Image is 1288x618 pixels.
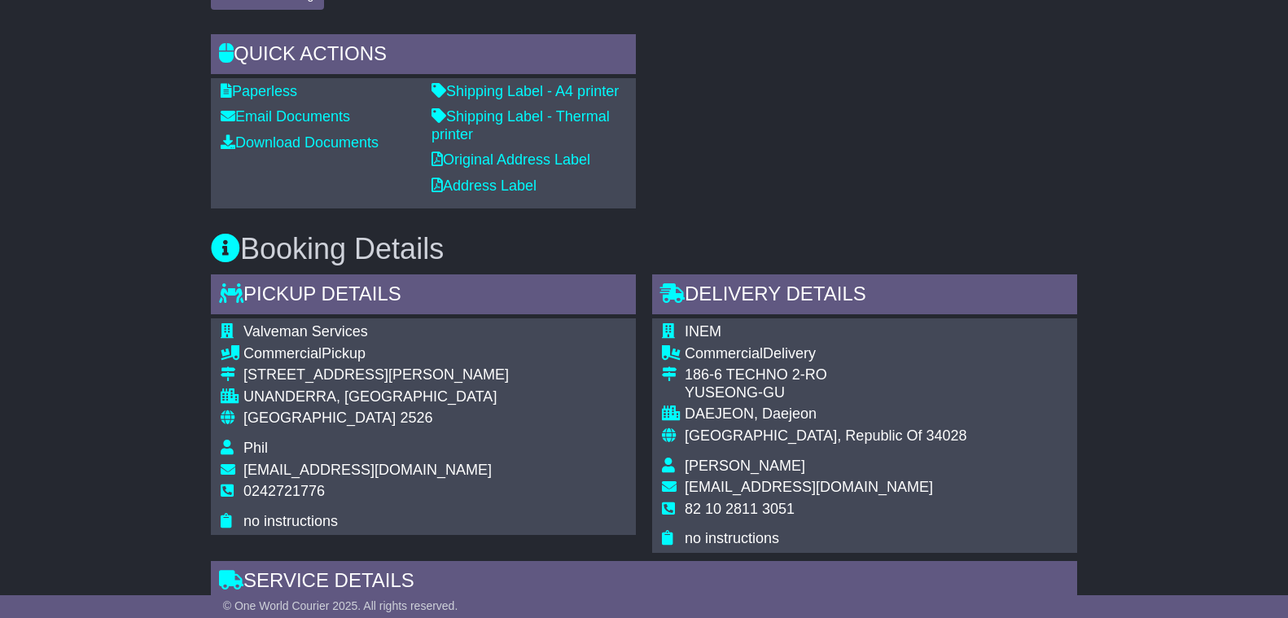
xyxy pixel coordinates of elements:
[243,366,509,384] div: [STREET_ADDRESS][PERSON_NAME]
[223,599,458,612] span: © One World Courier 2025. All rights reserved.
[685,530,779,546] span: no instructions
[432,108,610,142] a: Shipping Label - Thermal printer
[211,233,1077,265] h3: Booking Details
[243,410,396,426] span: [GEOGRAPHIC_DATA]
[685,345,967,363] div: Delivery
[243,323,368,340] span: Valveman Services
[685,405,967,423] div: DAEJEON, Daejeon
[243,462,492,478] span: [EMAIL_ADDRESS][DOMAIN_NAME]
[243,345,509,363] div: Pickup
[243,513,338,529] span: no instructions
[685,323,721,340] span: INEM
[243,345,322,362] span: Commercial
[432,178,537,194] a: Address Label
[243,483,325,499] span: 0242721776
[211,561,1077,605] div: Service Details
[685,366,967,384] div: 186-6 TECHNO 2-RO
[685,384,967,402] div: YUSEONG-GU
[685,427,922,444] span: [GEOGRAPHIC_DATA], Republic Of
[221,108,350,125] a: Email Documents
[685,345,763,362] span: Commercial
[685,458,805,474] span: [PERSON_NAME]
[211,34,636,78] div: Quick Actions
[221,83,297,99] a: Paperless
[400,410,432,426] span: 2526
[432,151,590,168] a: Original Address Label
[432,83,619,99] a: Shipping Label - A4 printer
[211,274,636,318] div: Pickup Details
[652,274,1077,318] div: Delivery Details
[221,134,379,151] a: Download Documents
[243,440,268,456] span: Phil
[926,427,966,444] span: 34028
[243,388,509,406] div: UNANDERRA, [GEOGRAPHIC_DATA]
[685,479,933,495] span: [EMAIL_ADDRESS][DOMAIN_NAME]
[685,501,795,517] span: 82 10 2811 3051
